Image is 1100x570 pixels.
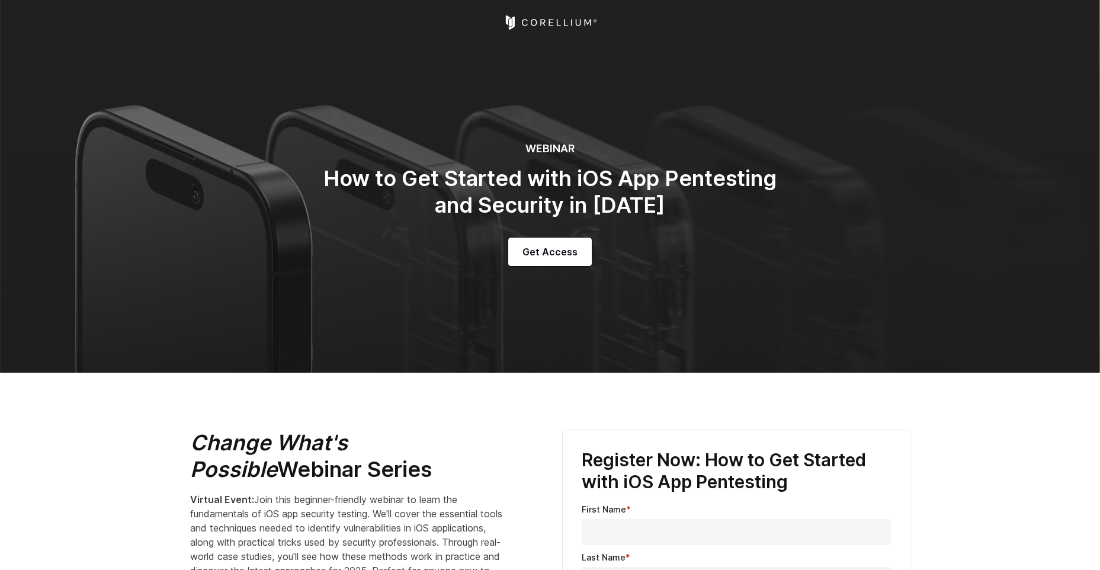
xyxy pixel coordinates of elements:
[582,449,891,494] h3: Register Now: How to Get Started with iOS App Pentesting
[190,430,348,482] em: Change What's Possible
[503,15,597,30] a: Corellium Home
[313,142,787,156] h6: WEBINAR
[190,494,254,505] strong: Virtual Event:
[582,552,626,562] span: Last Name
[313,165,787,219] h2: How to Get Started with iOS App Pentesting and Security in [DATE]
[190,430,510,483] h2: Webinar Series
[508,238,592,266] a: Get Access
[582,504,626,514] span: First Name
[522,245,578,259] span: Get Access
